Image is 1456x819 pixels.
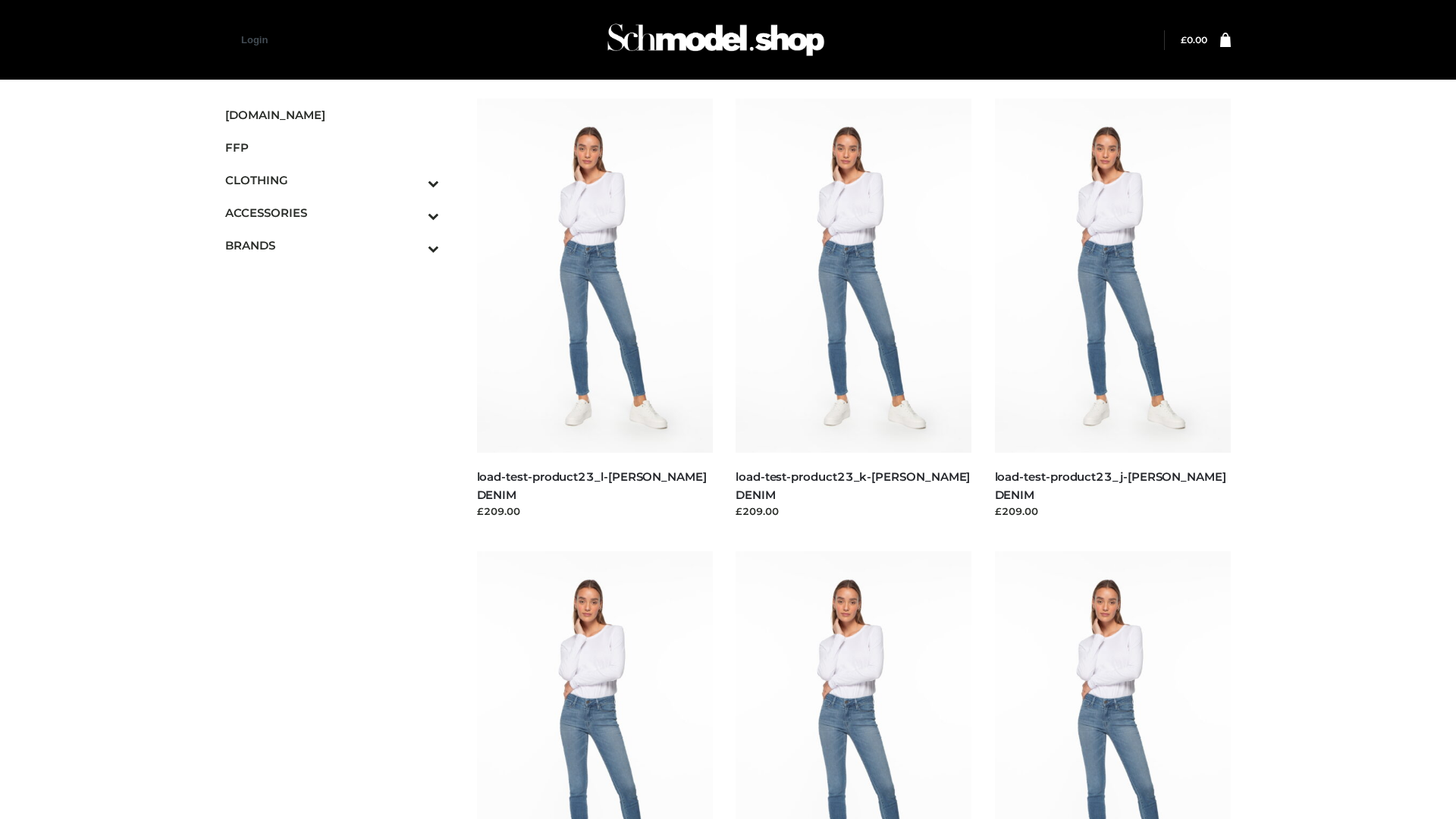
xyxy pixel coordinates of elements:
span: £ [1181,34,1187,45]
a: load-test-product23_l-[PERSON_NAME] DENIM [477,469,707,501]
button: Toggle Submenu [386,164,439,196]
div: £209.00 [477,504,714,519]
button: Toggle Submenu [386,196,439,229]
a: load-test-product23_k-[PERSON_NAME] DENIM [736,469,970,501]
span: CLOTHING [225,171,439,189]
button: Toggle Submenu [386,229,439,262]
bdi: 0.00 [1181,34,1207,45]
div: £209.00 [736,504,972,519]
a: ACCESSORIESToggle Submenu [225,196,439,229]
a: [DOMAIN_NAME] [225,99,439,131]
span: BRANDS [225,237,439,254]
span: [DOMAIN_NAME] [225,106,439,124]
img: Schmodel Admin 964 [602,10,830,70]
a: Login [241,34,268,45]
div: £209.00 [995,504,1232,519]
a: BRANDSToggle Submenu [225,229,439,262]
a: FFP [225,131,439,164]
a: CLOTHINGToggle Submenu [225,164,439,196]
span: ACCESSORIES [225,204,439,221]
a: load-test-product23_j-[PERSON_NAME] DENIM [995,469,1226,501]
a: £0.00 [1181,34,1207,45]
span: FFP [225,139,439,156]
